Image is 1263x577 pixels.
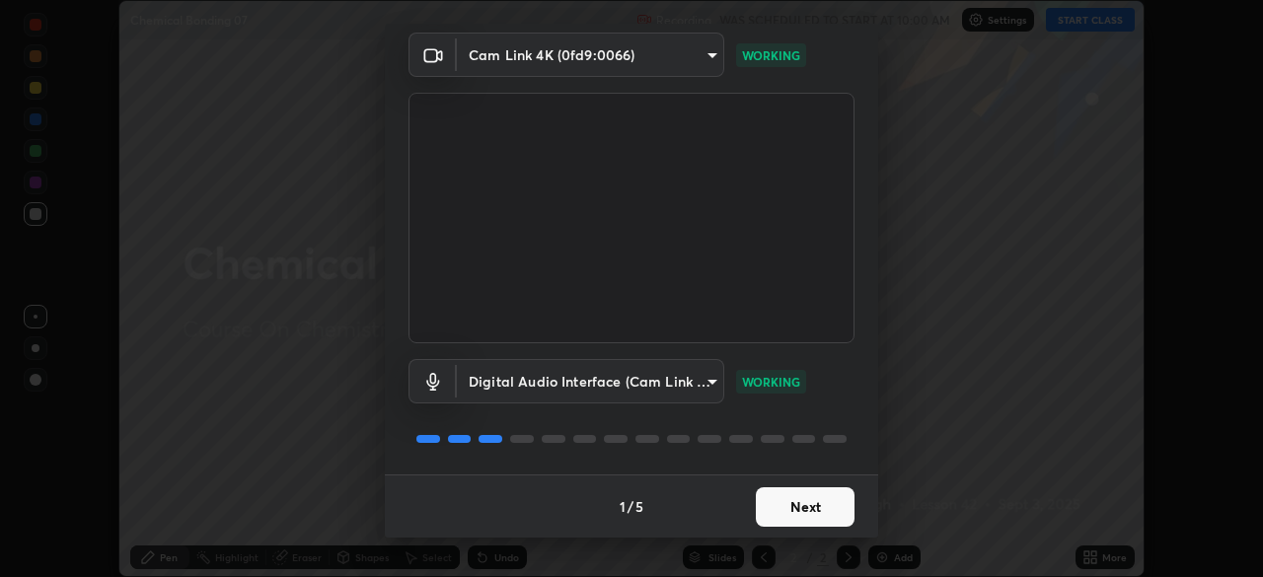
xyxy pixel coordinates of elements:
h4: / [628,496,633,517]
div: Cam Link 4K (0fd9:0066) [457,359,724,403]
h4: 1 [620,496,626,517]
div: Cam Link 4K (0fd9:0066) [457,33,724,77]
p: WORKING [742,373,800,391]
button: Next [756,487,854,527]
h4: 5 [635,496,643,517]
p: WORKING [742,46,800,64]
